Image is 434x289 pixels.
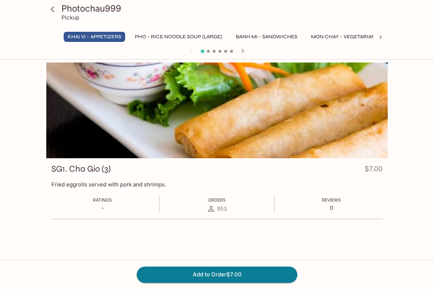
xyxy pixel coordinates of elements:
[137,267,297,282] button: Add to Order$7.00
[51,163,111,174] h3: SG1. Cha Gio (3)
[61,14,79,21] p: Pickup
[365,163,383,177] h4: $7.00
[217,205,227,212] span: 853
[64,32,125,42] button: Khai Vi - Appetizers
[322,204,341,211] p: 0
[93,204,112,211] p: -
[208,197,226,203] span: Orders
[322,197,341,203] span: Reviews
[232,32,301,42] button: Banh Mi - Sandwiches
[46,62,388,158] div: SG1. Cha Gio (3)
[307,32,404,42] button: Mon Chay - Vegetarian Entrees
[61,3,385,14] h3: Photochau999
[131,32,226,42] button: Pho - Rice Noodle Soup (Large)
[93,197,112,203] span: Ratings
[51,181,383,188] p: Fried eggrolls served with pork and shrimps.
